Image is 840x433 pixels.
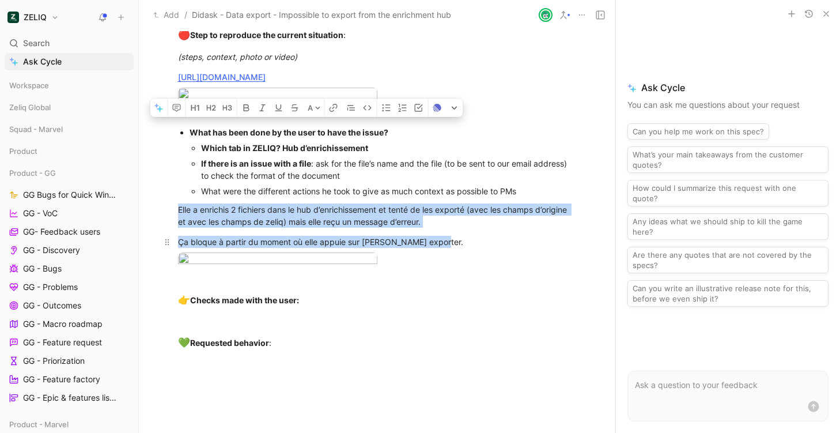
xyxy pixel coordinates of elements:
div: Product - Marvel [5,416,134,433]
strong: Which tab in ZELIQ? Hub d’enrichissement [201,143,368,153]
span: GG- Feedback users [23,226,100,238]
div: Squad - Marvel [5,121,134,138]
span: GG - Bugs [23,263,62,274]
span: GG - VoC [23,208,58,219]
img: Capture d’écran 2025-09-01 à 14.21.37.png [178,88,377,103]
span: GG - Macro roadmap [23,318,103,330]
div: Squad - Marvel [5,121,134,141]
button: Can you help me work on this spec? [627,123,769,140]
span: Product - GG [9,167,56,179]
img: Capture d’écran 2025-09-01 à 14.26.40.png [178,253,377,268]
a: GG - Feature request [5,334,134,351]
span: Product [9,145,37,157]
div: Product - GGGG Bugs for Quick Wins daysGG - VoCGG- Feedback usersGG - DiscoveryGG - BugsGG - Prob... [5,164,134,406]
span: GG - Feature factory [23,374,100,385]
img: avatar [540,9,551,21]
div: : ask for the file’s name and the file (to be sent to our email address) to check the format of t... [201,157,577,182]
img: ZELIQ [7,12,19,23]
div: Zeliq Global [5,99,134,119]
div: Product - GG [5,164,134,182]
a: GG Bugs for Quick Wins days [5,186,134,204]
strong: Requested behavior [190,338,269,348]
button: How could I summarize this request with one quote? [627,180,828,206]
span: GG - Discovery [23,244,80,256]
button: ZELIQZELIQ [5,9,62,25]
span: 👉 [178,294,190,306]
div: Elle a enrichis 2 fichiers dans le hub d’enrichissement et tenté de les exporté (avec les champs ... [178,204,577,228]
span: Search [23,36,50,50]
div: Ça bloque à partir du moment où elle appuie sur [PERSON_NAME] exporter. [178,236,577,248]
a: GG- Feedback users [5,223,134,240]
div: Product [5,142,134,163]
button: Can you write an illustrative release note for this, before we even ship it? [627,280,828,307]
a: GG - Bugs [5,260,134,277]
a: [URL][DOMAIN_NAME] [178,72,266,82]
a: GG - Macro roadmap [5,315,134,333]
span: GG - Feature request [23,337,102,348]
button: Add [150,8,182,22]
a: GG - Feature factory [5,371,134,388]
p: You can ask me questions about your request [627,98,828,112]
a: GG - Discovery [5,242,134,259]
div: Search [5,35,134,52]
em: (steps, context, photo or video) [178,52,297,62]
button: Any ideas what we should ship to kill the game here? [627,213,828,240]
span: Zeliq Global [9,101,51,113]
span: Ask Cycle [23,55,62,69]
span: GG Bugs for Quick Wins days [23,189,119,201]
div: Product [5,142,134,160]
a: Ask Cycle [5,53,134,70]
div: Workspace [5,77,134,94]
span: GG - Outcomes [23,300,81,311]
div: : [178,336,577,351]
strong: What has been done by the user to have the issue? [190,127,388,137]
a: GG - Problems [5,278,134,296]
h1: ZELIQ [24,12,47,22]
a: GG - Outcomes [5,297,134,314]
button: What’s your main takeaways from the customer quotes? [627,146,828,173]
span: 💚 [178,337,190,348]
span: Squad - Marvel [9,123,63,135]
span: GG - Epic & features listing [23,392,118,404]
span: 🔴 [178,29,190,40]
a: GG - Priorization [5,352,134,370]
div: : [178,28,577,43]
span: GG - Priorization [23,355,85,367]
span: Workspace [9,80,49,91]
strong: Checks made with the user: [190,295,299,305]
span: GG - Problems [23,281,78,293]
strong: Step to reproduce the current situation [190,30,343,40]
span: Ask Cycle [627,81,828,95]
span: / [184,8,187,22]
a: GG - Epic & features listing [5,389,134,406]
div: What were the different actions he took to give as much context as possible to PMs [201,185,577,197]
span: Didask - Data export - Impossible to export from the enrichment hub [192,8,451,22]
strong: If there is an issue with a file [201,159,311,168]
a: GG - VoC [5,205,134,222]
div: Zeliq Global [5,99,134,116]
button: Are there any quotes that are not covered by the specs? [627,247,828,273]
span: Product - Marvel [9,419,69,430]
